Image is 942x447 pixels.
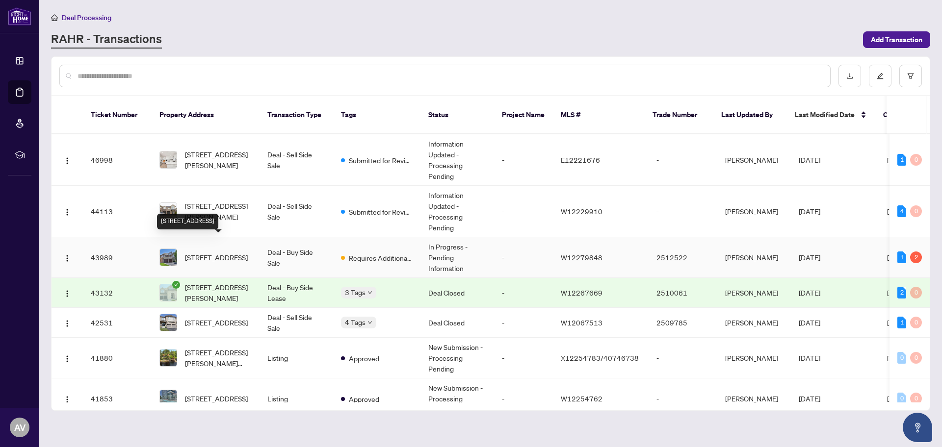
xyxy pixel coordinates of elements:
[897,317,906,328] div: 1
[185,347,252,369] span: [STREET_ADDRESS][PERSON_NAME][PERSON_NAME]
[649,134,717,186] td: -
[83,308,152,338] td: 42531
[799,353,820,362] span: [DATE]
[910,251,922,263] div: 2
[649,308,717,338] td: 2509785
[494,338,553,378] td: -
[494,308,553,338] td: -
[62,13,111,22] span: Deal Processing
[420,278,494,308] td: Deal Closed
[649,378,717,419] td: -
[897,393,906,404] div: 0
[160,314,177,331] img: thumbnail-img
[494,96,553,134] th: Project Name
[897,205,906,217] div: 4
[910,352,922,364] div: 0
[877,73,884,79] span: edit
[875,96,934,134] th: Created By
[63,208,71,216] img: Logo
[863,31,930,48] button: Add Transaction
[561,288,602,297] span: W12267669
[14,421,26,434] span: AV
[63,157,71,165] img: Logo
[59,315,75,330] button: Logo
[367,290,372,295] span: down
[897,251,906,263] div: 1
[910,205,922,217] div: 0
[83,96,152,134] th: Ticket Number
[63,396,71,403] img: Logo
[717,186,791,237] td: [PERSON_NAME]
[59,249,75,265] button: Logo
[899,65,922,87] button: filter
[349,252,413,263] span: Requires Additional Docs
[907,73,914,79] span: filter
[897,287,906,298] div: 2
[887,394,940,403] span: [PERSON_NAME]
[887,207,940,216] span: [PERSON_NAME]
[897,352,906,364] div: 0
[83,134,152,186] td: 46998
[59,350,75,366] button: Logo
[494,237,553,278] td: -
[420,96,494,134] th: Status
[717,237,791,278] td: [PERSON_NAME]
[494,278,553,308] td: -
[897,154,906,166] div: 1
[63,290,71,298] img: Logo
[160,284,177,301] img: thumbnail-img
[420,134,494,186] td: Information Updated - Processing Pending
[420,237,494,278] td: In Progress - Pending Information
[494,186,553,237] td: -
[349,155,413,166] span: Submitted for Review
[157,214,218,229] div: [STREET_ADDRESS]
[561,155,600,164] span: E12221676
[910,154,922,166] div: 0
[260,278,333,308] td: Deal - Buy Side Lease
[887,318,940,327] span: [PERSON_NAME]
[717,378,791,419] td: [PERSON_NAME]
[63,254,71,262] img: Logo
[63,355,71,363] img: Logo
[8,7,31,25] img: logo
[59,203,75,219] button: Logo
[160,151,177,168] img: thumbnail-img
[345,287,366,298] span: 3 Tags
[185,149,252,171] span: [STREET_ADDRESS][PERSON_NAME]
[799,207,820,216] span: [DATE]
[910,287,922,298] div: 0
[649,338,717,378] td: -
[185,317,248,328] span: [STREET_ADDRESS]
[83,378,152,419] td: 41853
[260,378,333,419] td: Listing
[717,338,791,378] td: [PERSON_NAME]
[887,288,940,297] span: [PERSON_NAME]
[910,393,922,404] div: 0
[799,155,820,164] span: [DATE]
[799,288,820,297] span: [DATE]
[717,134,791,186] td: [PERSON_NAME]
[645,96,713,134] th: Trade Number
[185,393,248,404] span: [STREET_ADDRESS]
[260,186,333,237] td: Deal - Sell Side Sale
[799,318,820,327] span: [DATE]
[349,206,413,217] span: Submitted for Review
[910,317,922,328] div: 0
[63,320,71,327] img: Logo
[795,109,855,120] span: Last Modified Date
[553,96,645,134] th: MLS #
[59,152,75,168] button: Logo
[160,249,177,266] img: thumbnail-img
[160,203,177,220] img: thumbnail-img
[717,278,791,308] td: [PERSON_NAME]
[713,96,787,134] th: Last Updated By
[649,278,717,308] td: 2510061
[799,253,820,262] span: [DATE]
[494,134,553,186] td: -
[367,320,372,325] span: down
[420,378,494,419] td: New Submission - Processing Pending
[59,285,75,300] button: Logo
[649,237,717,278] td: 2512522
[420,338,494,378] td: New Submission - Processing Pending
[160,349,177,366] img: thumbnail-img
